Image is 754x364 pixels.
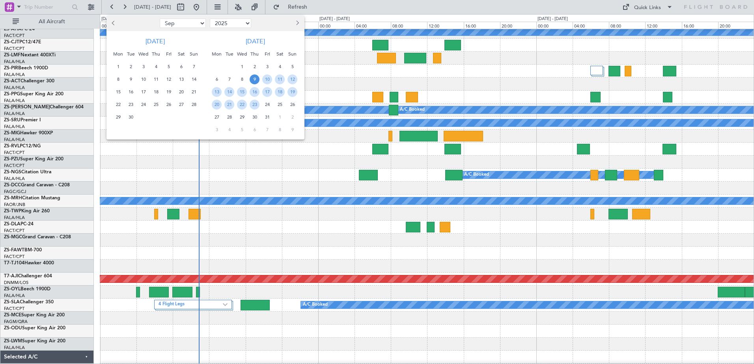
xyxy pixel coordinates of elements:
[261,98,274,111] div: 24-10-2025
[250,74,259,84] span: 9
[138,74,148,84] span: 10
[250,87,259,97] span: 16
[126,62,136,72] span: 2
[150,48,162,60] div: Thu
[236,48,248,60] div: Wed
[125,73,137,85] div: 9-9-2025
[237,100,247,110] span: 22
[286,85,299,98] div: 19-10-2025
[286,73,299,85] div: 12-10-2025
[150,85,162,98] div: 18-9-2025
[151,62,161,72] span: 4
[110,17,118,30] button: Previous month
[125,111,137,123] div: 30-9-2025
[138,87,148,97] span: 17
[175,98,188,111] div: 27-9-2025
[262,112,272,122] span: 31
[210,19,251,28] select: Select year
[236,123,248,136] div: 5-11-2025
[137,85,150,98] div: 17-9-2025
[250,62,259,72] span: 2
[212,112,222,122] span: 27
[138,62,148,72] span: 3
[274,98,286,111] div: 25-10-2025
[223,111,236,123] div: 28-10-2025
[125,48,137,60] div: Tue
[250,125,259,135] span: 6
[112,98,125,111] div: 22-9-2025
[162,85,175,98] div: 19-9-2025
[189,87,199,97] span: 21
[211,111,223,123] div: 27-10-2025
[175,85,188,98] div: 20-9-2025
[175,73,188,85] div: 13-9-2025
[286,111,299,123] div: 2-11-2025
[112,85,125,98] div: 15-9-2025
[287,74,297,84] span: 12
[248,85,261,98] div: 16-10-2025
[150,73,162,85] div: 11-9-2025
[112,48,125,60] div: Mon
[286,98,299,111] div: 26-10-2025
[211,73,223,85] div: 6-10-2025
[211,123,223,136] div: 3-11-2025
[236,85,248,98] div: 15-10-2025
[125,98,137,111] div: 23-9-2025
[188,60,200,73] div: 7-9-2025
[293,17,301,30] button: Next month
[211,48,223,60] div: Mon
[188,48,200,60] div: Sun
[113,74,123,84] span: 8
[261,111,274,123] div: 31-10-2025
[237,74,247,84] span: 8
[212,125,222,135] span: 3
[275,112,285,122] span: 1
[113,112,123,122] span: 29
[112,60,125,73] div: 1-9-2025
[224,100,234,110] span: 21
[236,73,248,85] div: 8-10-2025
[287,87,297,97] span: 19
[188,98,200,111] div: 28-9-2025
[236,98,248,111] div: 22-10-2025
[212,74,222,84] span: 6
[150,60,162,73] div: 4-9-2025
[212,87,222,97] span: 13
[223,85,236,98] div: 14-10-2025
[262,87,272,97] span: 17
[113,62,123,72] span: 1
[126,74,136,84] span: 9
[236,111,248,123] div: 29-10-2025
[211,85,223,98] div: 13-10-2025
[112,111,125,123] div: 29-9-2025
[151,100,161,110] span: 25
[287,112,297,122] span: 2
[188,85,200,98] div: 21-9-2025
[151,74,161,84] span: 11
[212,100,222,110] span: 20
[250,100,259,110] span: 23
[164,74,174,84] span: 12
[248,60,261,73] div: 2-10-2025
[164,100,174,110] span: 26
[189,62,199,72] span: 7
[286,123,299,136] div: 9-11-2025
[248,123,261,136] div: 6-11-2025
[250,112,259,122] span: 30
[162,98,175,111] div: 26-9-2025
[274,123,286,136] div: 8-11-2025
[150,98,162,111] div: 25-9-2025
[137,73,150,85] div: 10-9-2025
[274,60,286,73] div: 4-10-2025
[126,112,136,122] span: 30
[286,48,299,60] div: Sun
[261,48,274,60] div: Fri
[237,125,247,135] span: 5
[286,60,299,73] div: 5-10-2025
[287,125,297,135] span: 9
[275,100,285,110] span: 25
[176,62,186,72] span: 6
[137,60,150,73] div: 3-9-2025
[211,98,223,111] div: 20-10-2025
[189,74,199,84] span: 14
